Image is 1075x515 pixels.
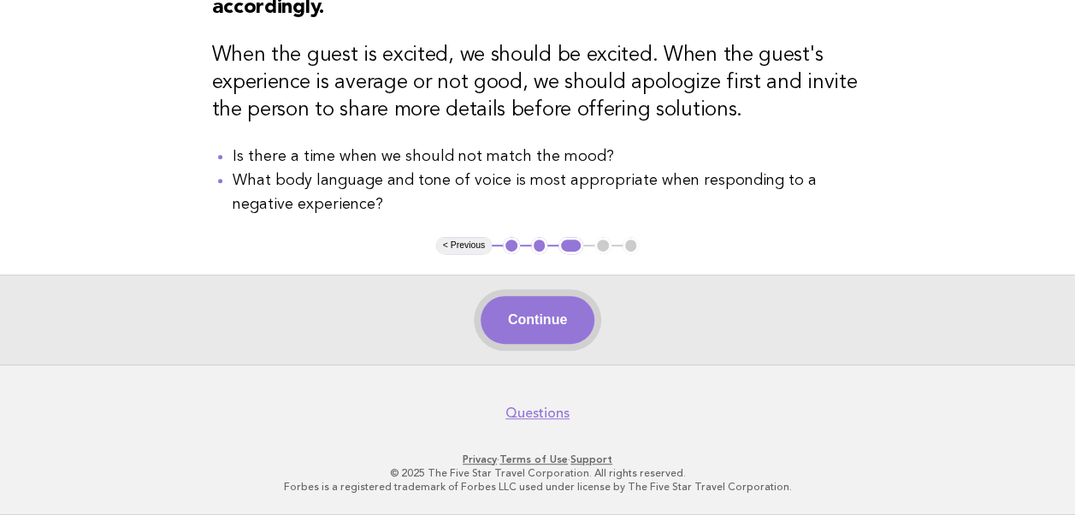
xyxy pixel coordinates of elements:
[481,296,594,344] button: Continue
[558,237,583,254] button: 3
[24,480,1051,494] p: Forbes is a registered trademark of Forbes LLC used under license by The Five Star Travel Corpora...
[436,237,492,254] button: < Previous
[505,405,570,422] a: Questions
[463,453,497,465] a: Privacy
[24,466,1051,480] p: © 2025 The Five Star Travel Corporation. All rights reserved.
[570,453,612,465] a: Support
[499,453,568,465] a: Terms of Use
[24,453,1051,466] p: · ·
[531,237,548,254] button: 2
[233,169,864,216] li: What body language and tone of voice is most appropriate when responding to a negative experience?
[503,237,520,254] button: 1
[212,42,864,124] h3: When the guest is excited, we should be excited. When the guest's experience is average or not go...
[233,145,864,169] li: Is there a time when we should not match the mood?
